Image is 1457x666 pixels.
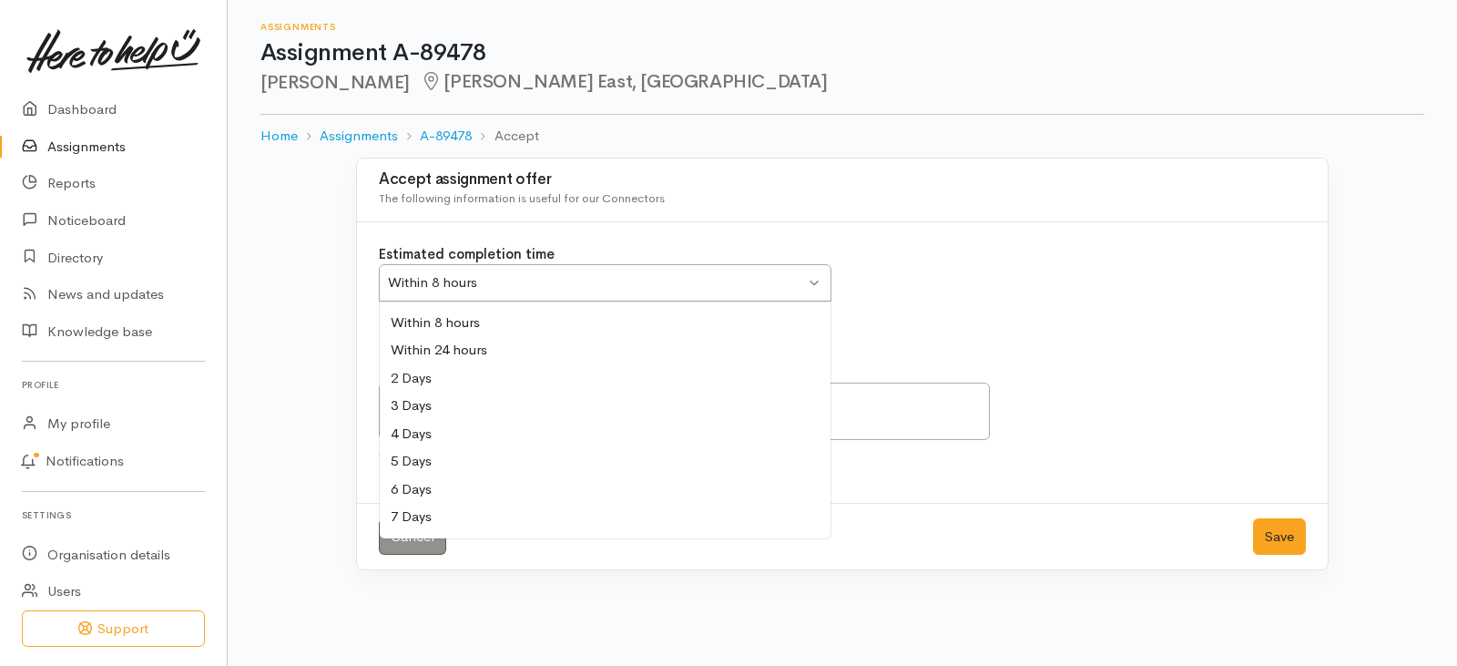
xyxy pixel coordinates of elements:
[260,22,1424,32] h6: Assignments
[22,373,205,397] h6: Profile
[260,72,1424,93] h2: [PERSON_NAME]
[379,190,665,206] span: The following information is useful for our Connectors
[380,309,830,337] div: Within 8 hours
[260,40,1424,67] h1: Assignment A-89478
[380,476,830,504] div: 6 Days
[421,70,828,93] span: [PERSON_NAME] East, [GEOGRAPHIC_DATA]
[379,244,555,265] label: Estimated completion time
[22,503,205,528] h6: Settings
[472,126,538,147] li: Accept
[380,364,830,393] div: 2 Days
[380,392,830,420] div: 3 Days
[22,610,205,648] button: Support
[320,126,398,147] a: Assignments
[420,126,472,147] a: A-89478
[379,171,1306,189] h3: Accept assignment offer
[388,272,805,293] div: Within 8 hours
[380,420,830,448] div: 4 Days
[380,336,830,364] div: Within 24 hours
[260,126,298,147] a: Home
[1253,518,1306,556] button: Save
[380,503,830,531] div: 7 Days
[380,447,830,476] div: 5 Days
[260,115,1424,158] nav: breadcrumb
